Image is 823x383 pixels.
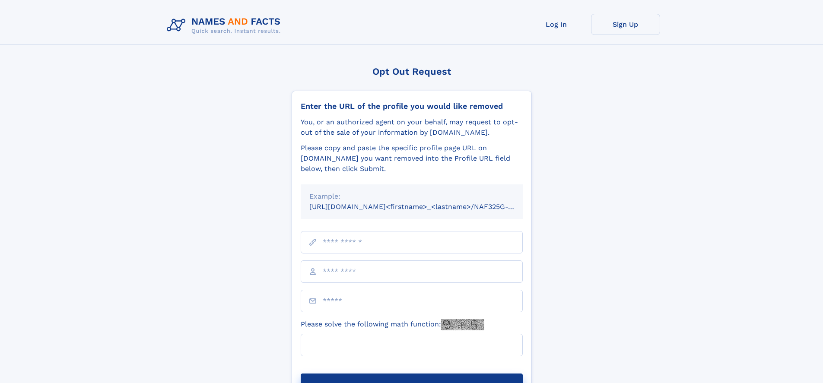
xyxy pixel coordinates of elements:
[301,319,484,330] label: Please solve the following math function:
[309,191,514,202] div: Example:
[301,117,523,138] div: You, or an authorized agent on your behalf, may request to opt-out of the sale of your informatio...
[591,14,660,35] a: Sign Up
[522,14,591,35] a: Log In
[163,14,288,37] img: Logo Names and Facts
[309,203,539,211] small: [URL][DOMAIN_NAME]<firstname>_<lastname>/NAF325G-xxxxxxxx
[301,101,523,111] div: Enter the URL of the profile you would like removed
[292,66,532,77] div: Opt Out Request
[301,143,523,174] div: Please copy and paste the specific profile page URL on [DOMAIN_NAME] you want removed into the Pr...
